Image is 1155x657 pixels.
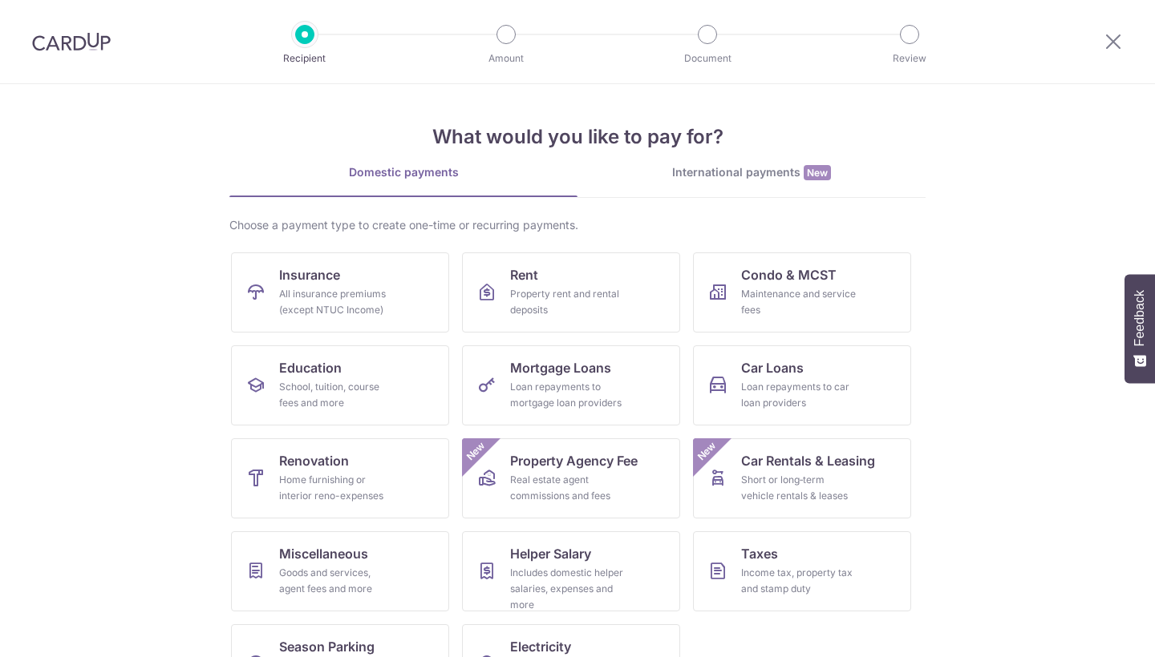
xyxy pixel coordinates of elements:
[1133,290,1147,346] span: Feedback
[462,438,680,518] a: Property Agency FeeReal estate agent commissions and feesNew
[447,50,565,67] p: Amount
[693,345,911,425] a: Car LoansLoan repayments to car loan providers
[229,123,926,151] h4: What would you like to pay for?
[1125,274,1155,383] button: Feedback - Show survey
[693,531,911,611] a: TaxesIncome tax, property tax and stamp duty
[279,286,395,318] div: All insurance premiums (except NTUC Income)
[462,252,680,333] a: RentProperty rent and rental deposits
[693,438,911,518] a: Car Rentals & LeasingShort or long‑term vehicle rentals & leasesNew
[279,265,340,284] span: Insurance
[577,164,926,181] div: International payments
[741,451,875,470] span: Car Rentals & Leasing
[231,531,449,611] a: MiscellaneousGoods and services, agent fees and more
[279,472,395,504] div: Home furnishing or interior reno-expenses
[231,252,449,333] a: InsuranceAll insurance premiums (except NTUC Income)
[462,531,680,611] a: Helper SalaryIncludes domestic helper salaries, expenses and more
[510,265,538,284] span: Rent
[462,345,680,425] a: Mortgage LoansLoan repayments to mortgage loan providers
[510,565,626,613] div: Includes domestic helper salaries, expenses and more
[279,637,375,656] span: Season Parking
[804,165,831,180] span: New
[279,358,342,377] span: Education
[510,637,571,656] span: Electricity
[510,472,626,504] div: Real estate agent commissions and fees
[694,438,720,465] span: New
[510,379,626,411] div: Loan repayments to mortgage loan providers
[741,379,857,411] div: Loan repayments to car loan providers
[229,217,926,233] div: Choose a payment type to create one-time or recurring payments.
[510,451,638,470] span: Property Agency Fee
[510,358,611,377] span: Mortgage Loans
[279,379,395,411] div: School, tuition, course fees and more
[510,544,591,563] span: Helper Salary
[850,50,969,67] p: Review
[231,438,449,518] a: RenovationHome furnishing or interior reno-expenses
[32,32,111,51] img: CardUp
[741,544,778,563] span: Taxes
[229,164,577,180] div: Domestic payments
[741,286,857,318] div: Maintenance and service fees
[741,358,804,377] span: Car Loans
[231,345,449,425] a: EducationSchool, tuition, course fees and more
[279,544,368,563] span: Miscellaneous
[279,565,395,597] div: Goods and services, agent fees and more
[245,50,364,67] p: Recipient
[648,50,767,67] p: Document
[741,472,857,504] div: Short or long‑term vehicle rentals & leases
[693,252,911,333] a: Condo & MCSTMaintenance and service fees
[741,565,857,597] div: Income tax, property tax and stamp duty
[741,265,837,284] span: Condo & MCST
[510,286,626,318] div: Property rent and rental deposits
[279,451,349,470] span: Renovation
[463,438,489,465] span: New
